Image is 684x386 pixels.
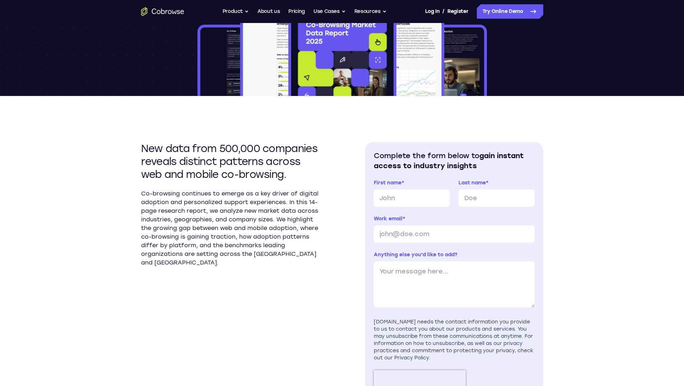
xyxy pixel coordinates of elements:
a: Try Online Demo [477,4,543,19]
input: john@doe.com [374,225,535,243]
button: Resources [354,4,387,19]
span: First name [374,180,401,186]
a: Pricing [288,4,305,19]
span: Work email [374,216,403,222]
h2: Complete the form below to [374,151,535,171]
span: / [442,7,445,16]
span: Last name [459,180,486,186]
span: Anything else you'd like to add? [374,252,457,258]
span: gain instant access to industry insights [374,151,524,170]
h2: New data from 500,000 companies reveals distinct patterns across web and mobile co-browsing. [141,142,319,181]
button: Product [223,4,249,19]
a: Go to the home page [141,7,184,16]
a: Register [447,4,468,19]
button: Use Cases [313,4,346,19]
a: About us [257,4,280,19]
a: Log In [425,4,439,19]
p: Co-browsing continues to emerge as a key driver of digital adoption and personalized support expe... [141,189,319,267]
input: Doe [459,189,535,207]
img: 2025 Co-browsing Market Data Report [196,4,488,96]
input: John [374,189,450,207]
div: [DOMAIN_NAME] needs the contact information you provide to us to contact you about our products a... [374,318,535,362]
